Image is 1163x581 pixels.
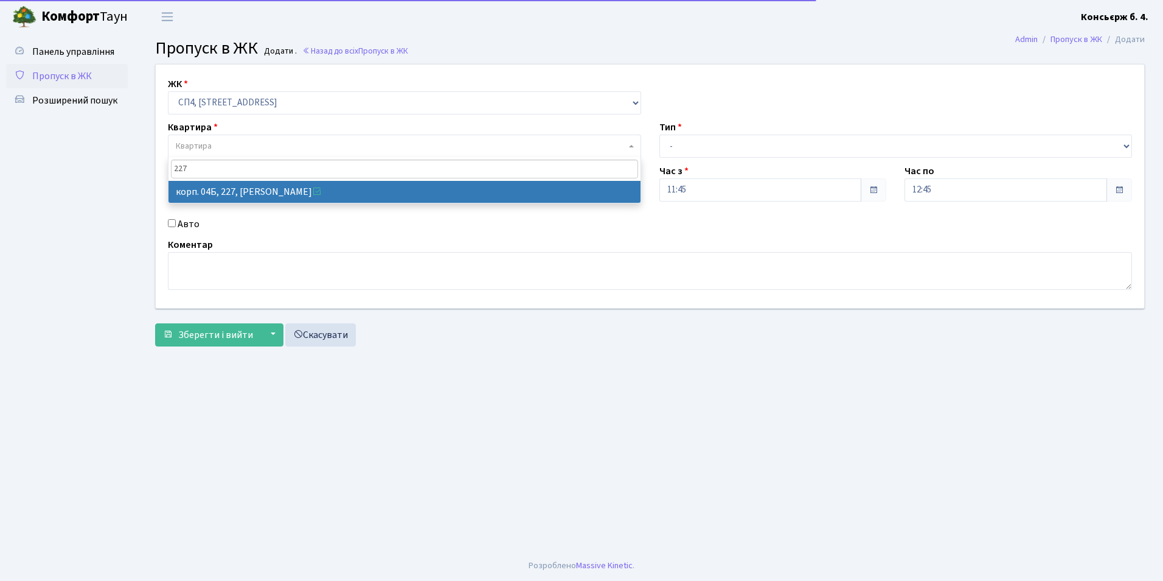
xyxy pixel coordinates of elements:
nav: breadcrumb [997,27,1163,52]
a: Admin [1015,33,1038,46]
label: Квартира [168,120,218,135]
span: Таун [41,7,128,27]
label: Коментар [168,238,213,252]
span: Розширений пошук [32,94,117,107]
a: Пропуск в ЖК [1050,33,1102,46]
span: Зберегти і вийти [178,328,253,342]
li: Додати [1102,33,1145,46]
span: Пропуск в ЖК [358,45,408,57]
li: корп. 04Б, 227, [PERSON_NAME] [168,181,641,203]
label: Тип [659,120,682,135]
a: Консьєрж б. 4. [1081,10,1148,24]
span: Пропуск в ЖК [32,69,92,83]
div: Розроблено . [529,559,634,572]
small: Додати . [262,46,297,57]
a: Скасувати [285,323,356,347]
button: Зберегти і вийти [155,323,261,347]
label: ЖК [168,77,188,91]
img: logo.png [12,5,36,29]
label: Час з [659,164,689,178]
a: Massive Kinetic [576,559,633,572]
a: Панель управління [6,40,128,64]
button: Переключити навігацію [152,7,182,27]
span: Панель управління [32,45,114,58]
a: Розширений пошук [6,88,128,113]
span: Пропуск в ЖК [155,36,258,60]
span: Квартира [176,140,212,152]
a: Назад до всіхПропуск в ЖК [302,45,408,57]
a: Пропуск в ЖК [6,64,128,88]
label: Авто [178,217,200,231]
label: Час по [904,164,934,178]
b: Комфорт [41,7,100,26]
